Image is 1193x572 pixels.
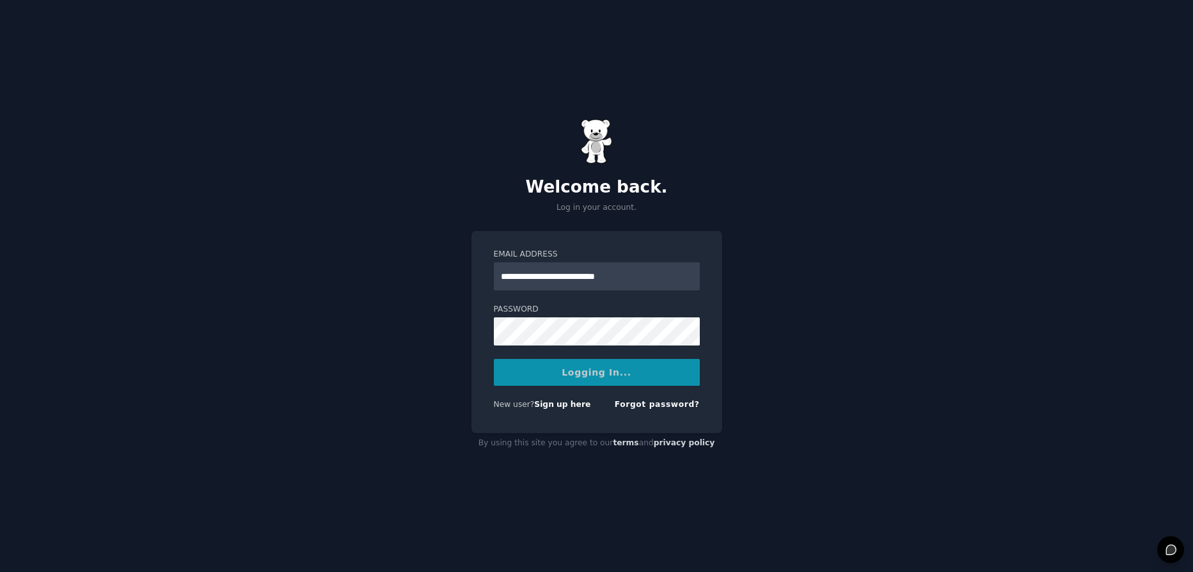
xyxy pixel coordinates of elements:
[494,304,700,315] label: Password
[534,400,590,409] a: Sign up here
[581,119,613,164] img: Gummy Bear
[494,400,535,409] span: New user?
[494,249,700,260] label: Email Address
[654,438,715,447] a: privacy policy
[471,433,722,454] div: By using this site you agree to our and
[471,202,722,214] p: Log in your account.
[615,400,700,409] a: Forgot password?
[471,177,722,198] h2: Welcome back.
[613,438,638,447] a: terms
